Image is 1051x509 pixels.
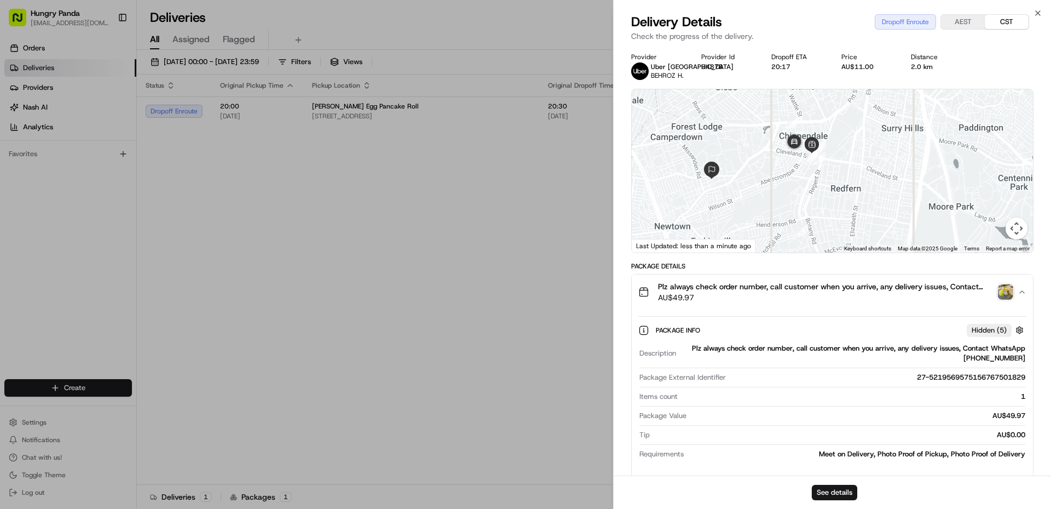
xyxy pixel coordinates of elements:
[631,13,722,31] span: Delivery Details
[170,140,199,153] button: See all
[701,53,754,61] div: Provider Id
[639,348,676,358] span: Description
[42,170,68,179] span: 8月15日
[631,53,684,61] div: Provider
[639,373,726,382] span: Package External Identifier
[658,292,994,303] span: AU$49.97
[93,246,101,255] div: 💻
[11,105,31,124] img: 1736555255976-a54dd68f-1ca7-489b-9aae-adbdc363a1c4
[77,271,132,280] a: Powered byPylon
[103,245,176,256] span: API Documentation
[787,117,799,129] div: 6
[771,53,824,61] div: Dropoff ETA
[844,245,891,253] button: Keyboard shortcuts
[97,199,118,208] span: 8月7日
[813,152,825,164] div: 2
[964,245,979,251] a: Terms
[11,189,28,207] img: Asif Zaman Khan
[22,245,84,256] span: Knowledge Base
[28,71,181,82] input: Clear
[632,274,1033,310] button: Plz always check order number, call customer when you arrive, any delivery issues, Contact WhatsA...
[631,62,649,80] img: uber-new-logo.jpeg
[998,284,1013,300] img: photo_proof_of_pickup image
[806,150,818,162] div: 4
[639,430,650,440] span: Tip
[632,310,1033,479] div: Plz always check order number, call customer when you arrive, any delivery issues, Contact WhatsA...
[11,142,70,151] div: Past conversations
[639,392,678,402] span: Items count
[682,392,1025,402] div: 1
[688,449,1025,459] div: Meet on Delivery, Photo Proof of Pickup, Photo Proof of Delivery
[911,62,963,71] div: 2.0 km
[639,449,684,459] span: Requirements
[658,281,994,292] span: Plz always check order number, call customer when you arrive, any delivery issues, Contact WhatsA...
[651,71,684,80] span: BEHROZ H.
[691,411,1025,421] div: AU$49.97
[639,411,686,421] span: Package Value
[91,199,95,208] span: •
[651,62,734,71] span: Uber [GEOGRAPHIC_DATA]
[36,170,40,179] span: •
[841,62,894,71] div: AU$11.00
[11,246,20,255] div: 📗
[34,199,89,208] span: [PERSON_NAME]
[11,11,33,33] img: Nash
[634,238,671,253] a: Open this area in Google Maps (opens a new window)
[701,62,723,71] button: 9487B
[812,485,857,500] button: See details
[1006,218,1027,239] button: Map camera controls
[11,44,199,61] p: Welcome 👋
[186,108,199,121] button: Start new chat
[634,238,671,253] img: Google
[771,62,824,71] div: 20:17
[967,323,1026,337] button: Hidden (5)
[680,344,1025,363] div: Plz always check order number, call customer when you arrive, any delivery issues, Contact WhatsA...
[22,200,31,209] img: 1736555255976-a54dd68f-1ca7-489b-9aae-adbdc363a1c4
[941,15,985,29] button: AEST
[49,116,151,124] div: We're available if you need us!
[656,326,702,335] span: Package Info
[911,53,963,61] div: Distance
[814,140,826,152] div: 5
[23,105,43,124] img: 1732323095091-59ea418b-cfe3-43c8-9ae0-d0d06d6fd42c
[985,15,1029,29] button: CST
[88,241,180,260] a: 💻API Documentation
[986,245,1030,251] a: Report a map error
[972,325,1007,335] span: Hidden ( 5 )
[631,31,1033,42] p: Check the progress of the delivery.
[631,262,1033,271] div: Package Details
[898,245,957,251] span: Map data ©2025 Google
[730,373,1025,382] div: 27-5219569575156767501829
[796,224,809,236] div: 1
[109,272,132,280] span: Pylon
[7,241,88,260] a: 📗Knowledge Base
[654,430,1025,440] div: AU$0.00
[632,239,756,253] div: Last Updated: less than a minute ago
[841,53,894,61] div: Price
[807,147,819,159] div: 3
[49,105,180,116] div: Start new chat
